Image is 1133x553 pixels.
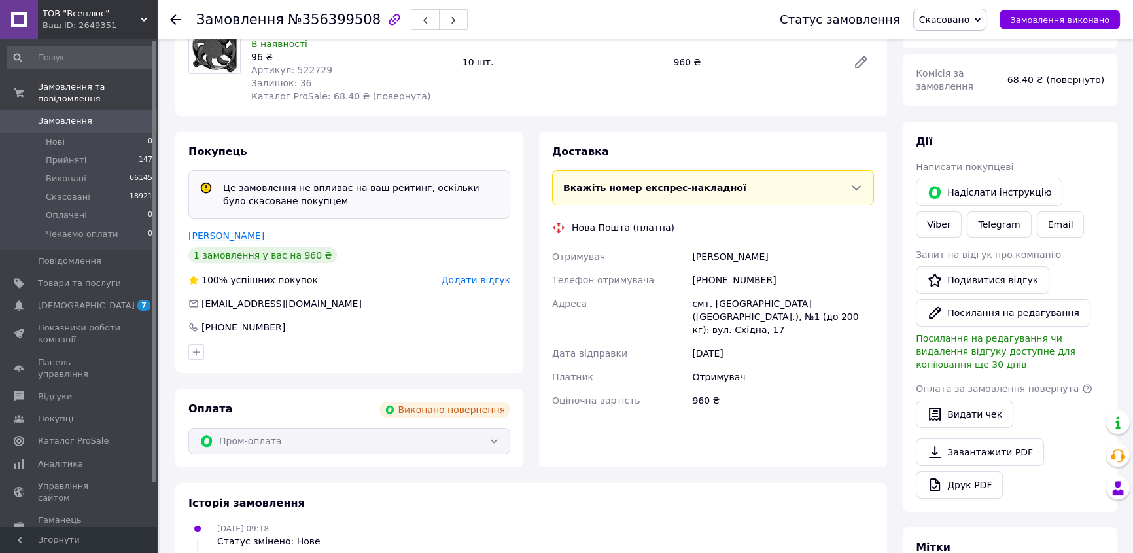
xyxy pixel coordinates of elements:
[148,209,152,221] span: 0
[689,292,877,342] div: смт. [GEOGRAPHIC_DATA] ([GEOGRAPHIC_DATA].), №1 (до 200 кг): вул. Східна, 17
[916,211,962,238] a: Viber
[251,39,307,49] span: В наявності
[916,401,1013,428] button: Видати чек
[217,535,321,548] div: Статус змінено: Нове
[38,413,73,425] span: Покупці
[46,209,87,221] span: Оплачені
[188,230,264,241] a: [PERSON_NAME]
[568,221,678,234] div: Нова Пошта (платна)
[916,266,1049,294] a: Подивитися відгук
[552,298,587,309] span: Адреса
[689,342,877,365] div: [DATE]
[251,78,311,88] span: Залишок: 36
[188,402,232,415] span: Оплата
[189,22,240,73] img: Вентилятор 35x35x10, 5VDC, DC3510-5V
[218,181,504,207] div: Це замовлення не впливає на ваш рейтинг, оскільки було скасоване покупцем
[46,136,65,148] span: Нові
[848,49,874,75] a: Редагувати
[967,211,1031,238] a: Telegram
[43,8,141,20] span: ТОВ "Всеплюс"
[916,179,1062,206] button: Надіслати інструкцію
[552,275,654,285] span: Телефон отримувача
[916,249,1061,260] span: Запит на відгук про компанію
[916,135,932,148] span: Дії
[38,115,92,127] span: Замовлення
[689,245,877,268] div: [PERSON_NAME]
[201,298,362,309] span: [EMAIL_ADDRESS][DOMAIN_NAME]
[251,50,452,63] div: 96 ₴
[217,524,269,533] span: [DATE] 09:18
[916,333,1075,370] span: Посилання на редагування чи видалення відгуку доступне для копіювання ще 30 днів
[38,300,135,312] span: [DEMOGRAPHIC_DATA]
[689,389,877,412] div: 960 ₴
[916,299,1090,327] button: Посилання на редагування
[148,228,152,240] span: 0
[916,471,1003,499] a: Друк PDF
[170,13,181,26] div: Повернутися назад
[148,136,152,148] span: 0
[552,251,605,262] span: Отримувач
[38,514,121,538] span: Гаманець компанії
[38,357,121,380] span: Панель управління
[780,13,900,26] div: Статус замовлення
[1000,10,1120,29] button: Замовлення виконано
[38,480,121,504] span: Управління сайтом
[196,12,284,27] span: Замовлення
[188,145,247,158] span: Покупець
[46,154,86,166] span: Прийняті
[43,20,157,31] div: Ваш ID: 2649351
[7,46,154,69] input: Пошук
[251,65,332,75] span: Артикул: 522729
[46,191,90,203] span: Скасовані
[38,391,72,402] span: Відгуки
[38,81,157,105] span: Замовлення та повідомлення
[130,191,152,203] span: 18921
[1007,75,1104,85] span: 68.40 ₴ (повернуто)
[251,91,430,101] span: Каталог ProSale: 68.40 ₴ (повернута)
[201,275,228,285] span: 100%
[689,268,877,292] div: [PHONE_NUMBER]
[130,173,152,185] span: 66145
[916,384,1079,394] span: Оплата за замовлення повернута
[552,372,593,382] span: Платник
[668,53,843,71] div: 960 ₴
[38,458,83,470] span: Аналітика
[442,275,510,285] span: Додати відгук
[188,497,305,509] span: Історія замовлення
[288,12,381,27] span: №356399508
[46,173,86,185] span: Виконані
[200,321,287,334] div: [PHONE_NUMBER]
[38,277,121,289] span: Товари та послуги
[379,402,510,418] div: Виконано повернення
[689,365,877,389] div: Отримувач
[457,53,669,71] div: 10 шт.
[188,247,337,263] div: 1 замовлення у вас на 960 ₴
[139,154,152,166] span: 147
[1010,15,1109,25] span: Замовлення виконано
[38,435,109,447] span: Каталог ProSale
[38,322,121,346] span: Показники роботи компанії
[552,145,609,158] span: Доставка
[188,274,318,287] div: успішних покупок
[137,300,150,311] span: 7
[916,162,1013,172] span: Написати покупцеві
[46,228,118,240] span: Чекаємо оплати
[38,255,101,267] span: Повідомлення
[919,14,970,25] span: Скасовано
[552,348,627,359] span: Дата відправки
[916,438,1044,466] a: Завантажити PDF
[563,183,746,193] span: Вкажіть номер експрес-накладної
[916,68,973,92] span: Комісія за замовлення
[1037,211,1085,238] button: Email
[552,395,640,406] span: Оціночна вартість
